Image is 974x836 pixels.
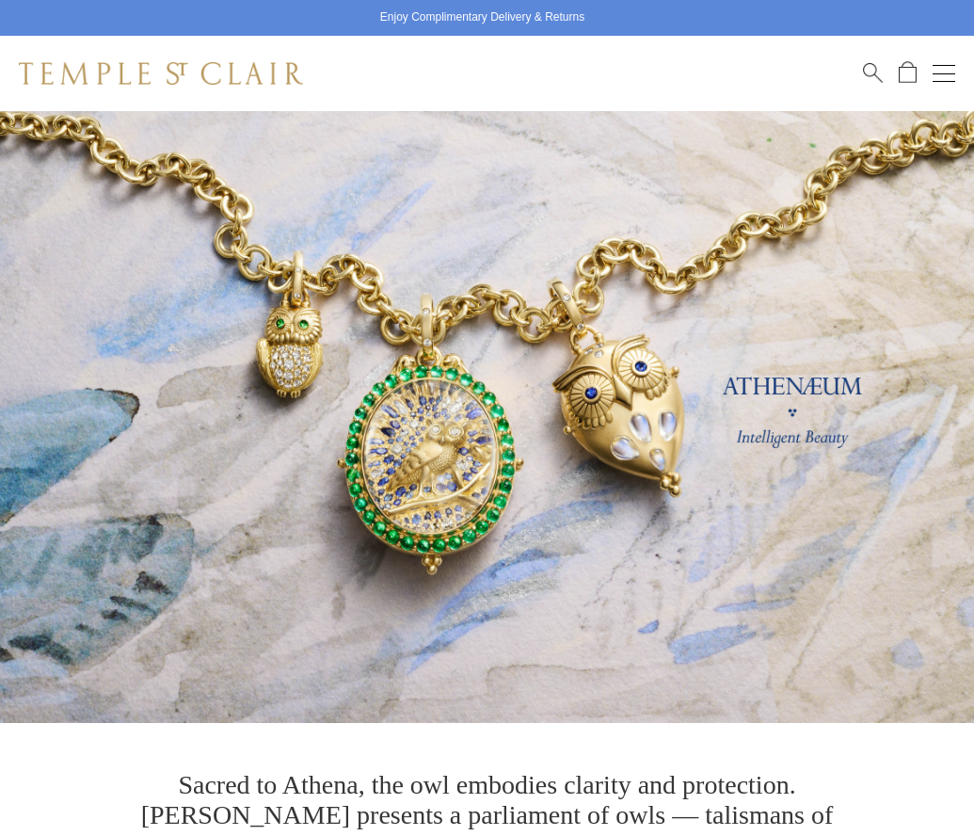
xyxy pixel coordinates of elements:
img: Temple St. Clair [19,62,303,85]
button: Open navigation [933,62,955,85]
a: Open Shopping Bag [899,61,917,85]
p: Enjoy Complimentary Delivery & Returns [380,8,584,27]
a: Search [863,61,883,85]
